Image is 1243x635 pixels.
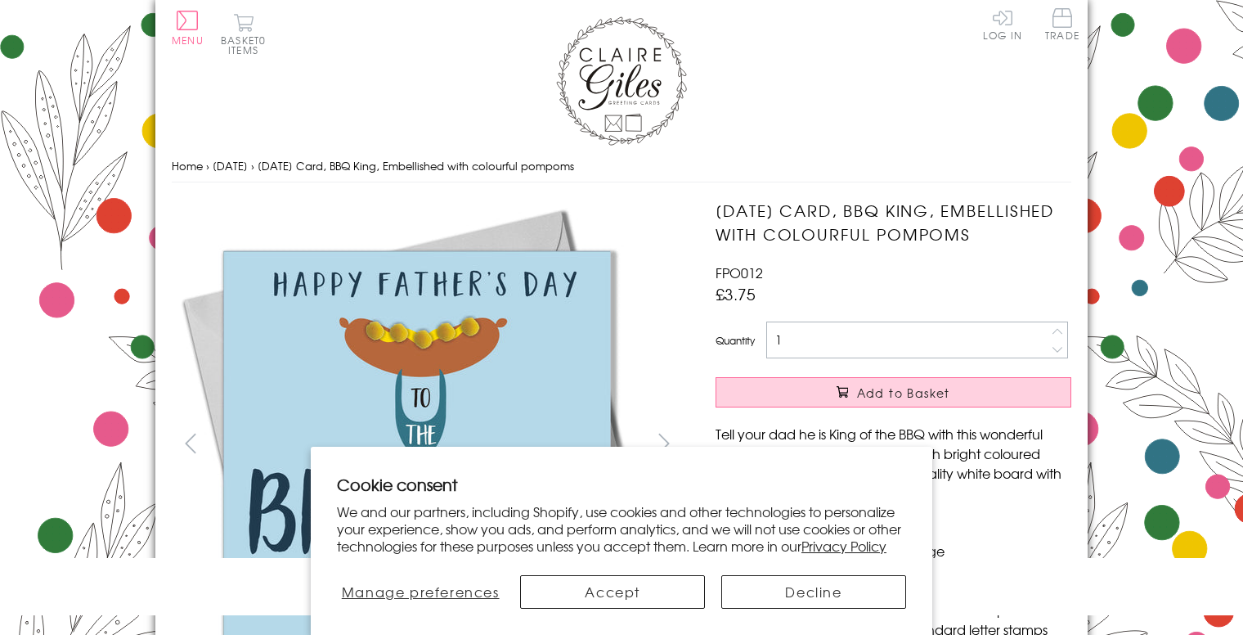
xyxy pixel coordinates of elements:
span: £3.75 [716,282,756,305]
nav: breadcrumbs [172,150,1071,183]
a: Log In [983,8,1022,40]
img: Claire Giles Greetings Cards [556,16,687,146]
span: Manage preferences [342,582,500,601]
button: Add to Basket [716,377,1071,408]
button: prev [172,425,209,462]
img: Father's Day Card, BBQ King, Embellished with colourful pompoms [683,199,1173,607]
button: Basket0 items [221,13,266,55]
button: Accept [520,575,705,609]
span: Menu [172,33,204,47]
button: Decline [721,575,906,609]
span: › [251,158,254,173]
button: Manage preferences [337,575,504,609]
button: next [646,425,683,462]
h2: Cookie consent [337,473,906,496]
span: FPO012 [716,263,763,282]
a: Home [172,158,203,173]
span: 0 items [228,33,266,57]
span: › [206,158,209,173]
p: Tell your dad he is King of the BBQ with this wonderful funny [DATE] card. Embellished with brigh... [716,424,1071,502]
button: Menu [172,11,204,45]
span: Add to Basket [857,385,950,401]
label: Quantity [716,333,755,348]
span: Trade [1045,8,1079,40]
h1: [DATE] Card, BBQ King, Embellished with colourful pompoms [716,199,1071,246]
a: Privacy Policy [801,536,886,556]
a: [DATE] [213,158,248,173]
p: We and our partners, including Shopify, use cookies and other technologies to personalize your ex... [337,503,906,554]
a: Trade [1045,8,1079,43]
span: [DATE] Card, BBQ King, Embellished with colourful pompoms [258,158,574,173]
